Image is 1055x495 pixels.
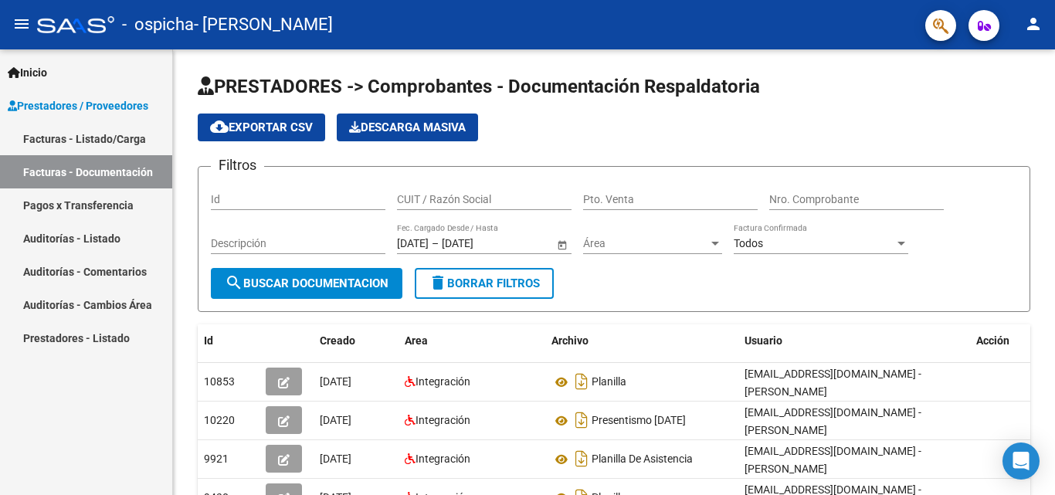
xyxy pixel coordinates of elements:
i: Descargar documento [572,408,592,432]
span: Id [204,334,213,347]
datatable-header-cell: Creado [314,324,399,358]
input: Fecha fin [442,237,517,250]
div: Open Intercom Messenger [1002,442,1040,480]
span: - [PERSON_NAME] [194,8,333,42]
button: Exportar CSV [198,114,325,141]
span: [EMAIL_ADDRESS][DOMAIN_NAME] - [PERSON_NAME] [745,368,921,398]
span: - ospicha [122,8,194,42]
i: Descargar documento [572,446,592,471]
mat-icon: delete [429,273,447,292]
span: Acción [976,334,1009,347]
span: Creado [320,334,355,347]
mat-icon: person [1024,15,1043,33]
datatable-header-cell: Archivo [545,324,738,358]
span: Area [405,334,428,347]
span: Prestadores / Proveedores [8,97,148,114]
button: Descarga Masiva [337,114,478,141]
datatable-header-cell: Id [198,324,260,358]
span: [DATE] [320,453,351,465]
span: 10220 [204,414,235,426]
span: [EMAIL_ADDRESS][DOMAIN_NAME] - [PERSON_NAME] [745,406,921,436]
span: Planilla [592,376,626,388]
span: 10853 [204,375,235,388]
span: Usuario [745,334,782,347]
span: Integración [416,453,470,465]
span: Archivo [551,334,589,347]
mat-icon: menu [12,15,31,33]
h3: Filtros [211,154,264,176]
app-download-masive: Descarga masiva de comprobantes (adjuntos) [337,114,478,141]
datatable-header-cell: Acción [970,324,1047,358]
span: [DATE] [320,375,351,388]
span: Borrar Filtros [429,276,540,290]
span: Integración [416,414,470,426]
span: Inicio [8,64,47,81]
span: Área [583,237,708,250]
span: Integración [416,375,470,388]
input: Fecha inicio [397,237,429,250]
span: PRESTADORES -> Comprobantes - Documentación Respaldatoria [198,76,760,97]
datatable-header-cell: Area [399,324,545,358]
button: Open calendar [554,236,570,253]
span: Descarga Masiva [349,120,466,134]
span: [DATE] [320,414,351,426]
button: Buscar Documentacion [211,268,402,299]
span: [EMAIL_ADDRESS][DOMAIN_NAME] - [PERSON_NAME] [745,445,921,475]
i: Descargar documento [572,369,592,394]
span: Planilla De Asistencia [592,453,693,466]
mat-icon: cloud_download [210,117,229,136]
span: 9921 [204,453,229,465]
mat-icon: search [225,273,243,292]
span: Todos [734,237,763,249]
button: Borrar Filtros [415,268,554,299]
span: Buscar Documentacion [225,276,388,290]
datatable-header-cell: Usuario [738,324,970,358]
span: – [432,237,439,250]
span: Presentismo [DATE] [592,415,686,427]
span: Exportar CSV [210,120,313,134]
